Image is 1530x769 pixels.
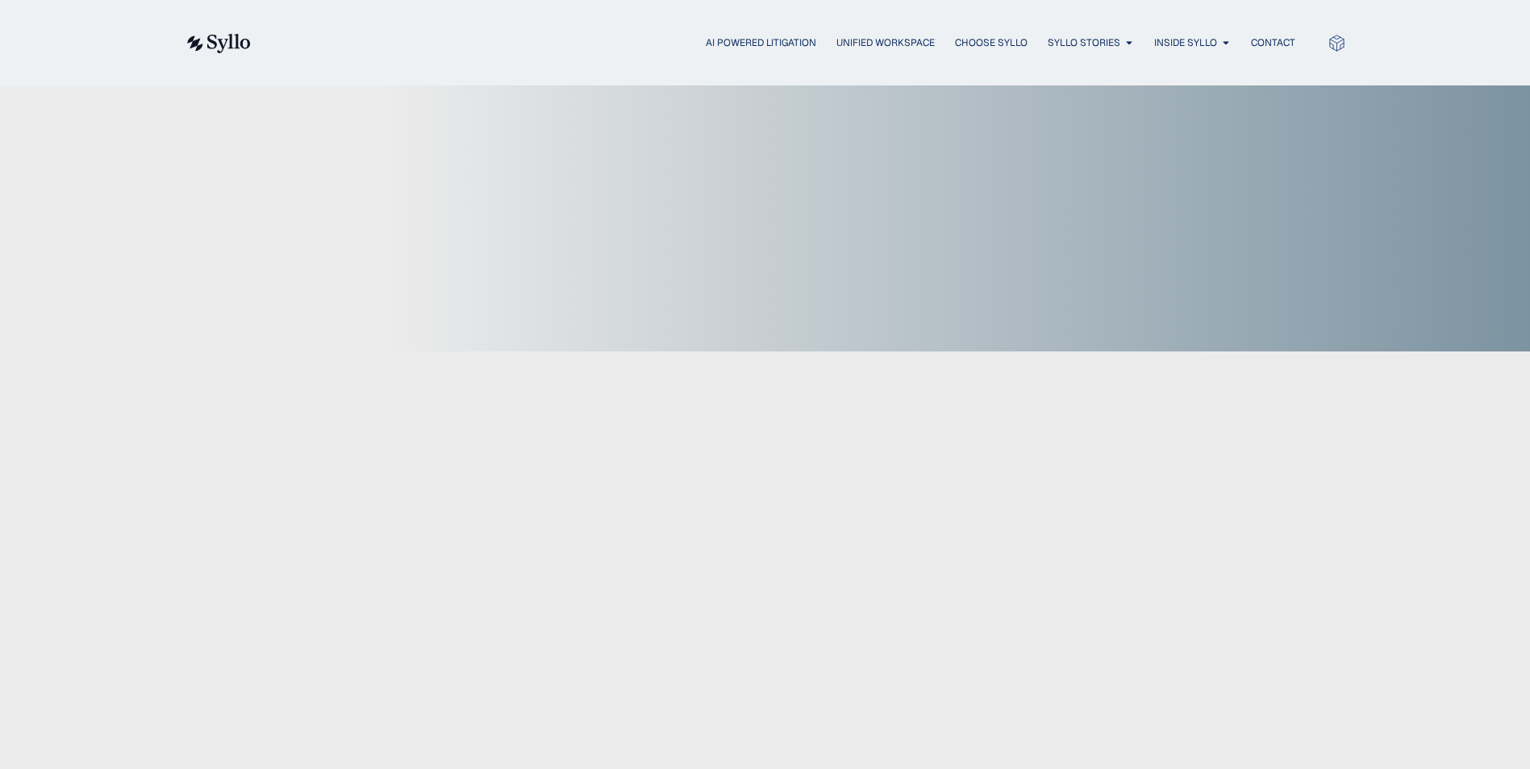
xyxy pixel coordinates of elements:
[283,35,1295,51] div: Menu Toggle
[955,35,1028,50] a: Choose Syllo
[1048,35,1120,50] a: Syllo Stories
[1154,35,1217,50] a: Inside Syllo
[706,35,816,50] a: AI Powered Litigation
[185,34,251,53] img: syllo
[836,35,935,50] a: Unified Workspace
[283,35,1295,51] nav: Menu
[1251,35,1295,50] a: Contact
